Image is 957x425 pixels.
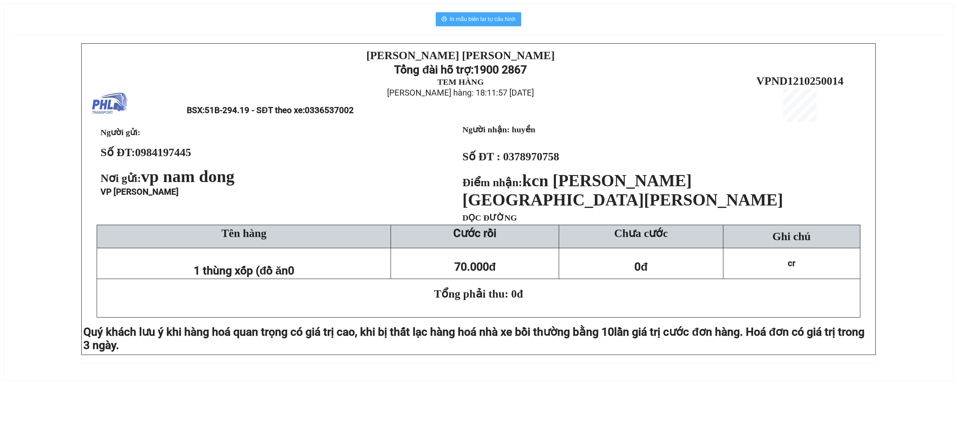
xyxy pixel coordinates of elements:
[205,105,353,115] span: 51B-294.19 - SĐT theo xe:
[305,105,354,115] span: 0336537002
[187,105,353,115] span: BSX:
[614,227,668,239] span: Chưa cước
[474,63,527,76] strong: 1900 2867
[194,264,294,277] span: 1 thùng xốp (đồ ăn0
[441,16,447,23] span: printer
[101,146,191,159] strong: Số ĐT:
[772,230,811,243] span: Ghi chú
[454,260,496,273] span: 70.000đ
[453,227,496,240] strong: Cước rồi
[221,227,267,239] span: Tên hàng
[436,12,521,26] button: printerIn mẫu biên lai tự cấu hình
[101,172,237,184] span: Nơi gửi:
[83,325,614,339] span: Quý khách lưu ý khi hàng hoá quan trọng có giá trị cao, khi bị thất lạc hàng hoá nhà xe bồi thườn...
[462,213,517,222] span: DỌC ĐƯỜNG
[756,75,844,87] span: VPND1210250014
[366,49,555,62] strong: [PERSON_NAME] [PERSON_NAME]
[101,187,179,197] span: VP [PERSON_NAME]
[788,258,795,268] span: cr
[437,77,484,86] strong: TEM HÀNG
[462,171,783,209] span: kcn [PERSON_NAME] [GEOGRAPHIC_DATA][PERSON_NAME]
[434,287,523,300] span: Tổng phải thu: 0đ
[141,167,235,186] span: vp nam dong
[101,128,140,137] span: Người gửi:
[387,88,534,98] span: [PERSON_NAME] hàng: 18:11:57 [DATE]
[634,260,648,273] span: 0đ
[83,325,865,352] span: lần giá trị cước đơn hàng. Hoá đơn có giá trị trong 3 ngày.
[92,86,128,122] img: logo
[394,63,474,76] strong: Tổng đài hỗ trợ:
[462,125,510,134] strong: Người nhận:
[462,176,783,208] strong: Điểm nhận:
[503,150,559,163] span: 0378970758
[450,15,516,23] span: In mẫu biên lai tự cấu hình
[462,150,500,163] strong: Số ĐT :
[135,146,191,159] span: 0984197445
[512,125,535,134] span: huyền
